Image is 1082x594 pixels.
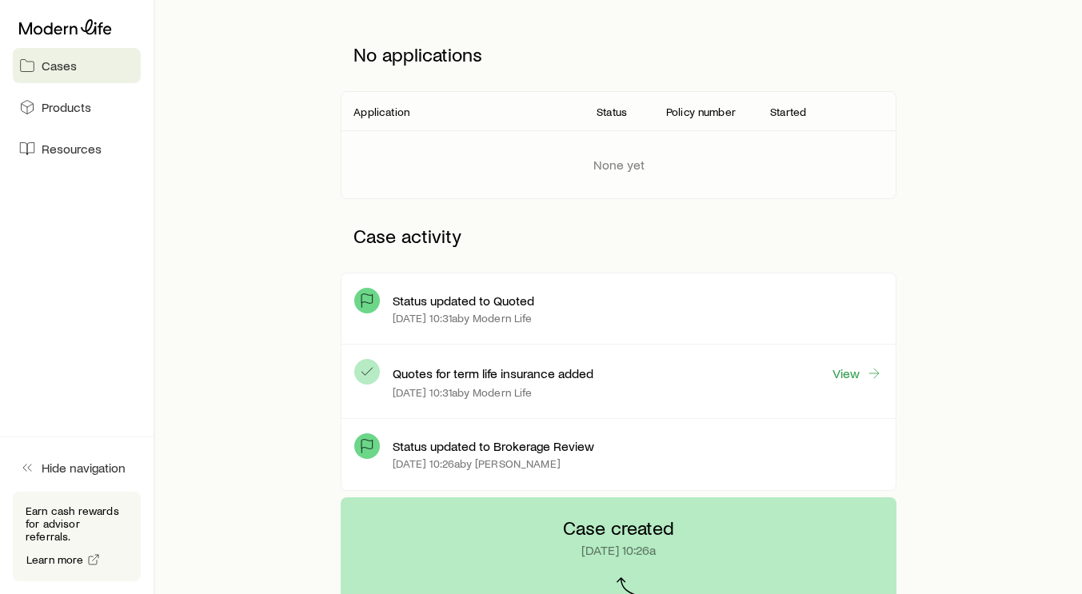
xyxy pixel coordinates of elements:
[832,365,883,382] a: View
[13,131,141,166] a: Resources
[26,504,128,543] p: Earn cash rewards for advisor referrals.
[42,99,91,115] span: Products
[581,542,656,558] p: [DATE] 10:26a
[393,312,532,325] p: [DATE] 10:31a by Modern Life
[13,492,141,581] div: Earn cash rewards for advisor referrals.Learn more
[42,141,102,157] span: Resources
[666,106,736,118] p: Policy number
[393,457,561,470] p: [DATE] 10:26a by [PERSON_NAME]
[341,30,896,78] p: No applications
[42,460,126,476] span: Hide navigation
[770,106,806,118] p: Started
[353,106,409,118] p: Application
[597,106,627,118] p: Status
[42,58,77,74] span: Cases
[593,157,645,173] p: None yet
[563,516,674,539] p: Case created
[393,293,534,309] p: Status updated to Quoted
[13,450,141,485] button: Hide navigation
[393,365,593,381] p: Quotes for term life insurance added
[13,90,141,125] a: Products
[13,48,141,83] a: Cases
[341,212,896,260] p: Case activity
[393,438,594,454] p: Status updated to Brokerage Review
[393,386,532,399] p: [DATE] 10:31a by Modern Life
[26,554,84,565] span: Learn more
